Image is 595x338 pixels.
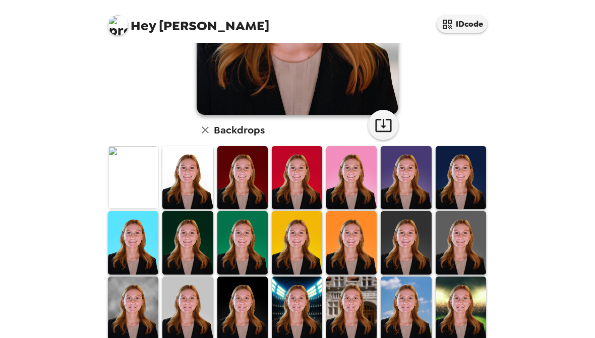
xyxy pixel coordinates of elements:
h6: Backdrops [214,122,265,138]
img: Original [108,146,158,209]
span: [PERSON_NAME] [108,10,269,33]
img: profile pic [108,15,128,35]
button: IDcode [437,15,487,33]
span: Hey [131,17,156,35]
